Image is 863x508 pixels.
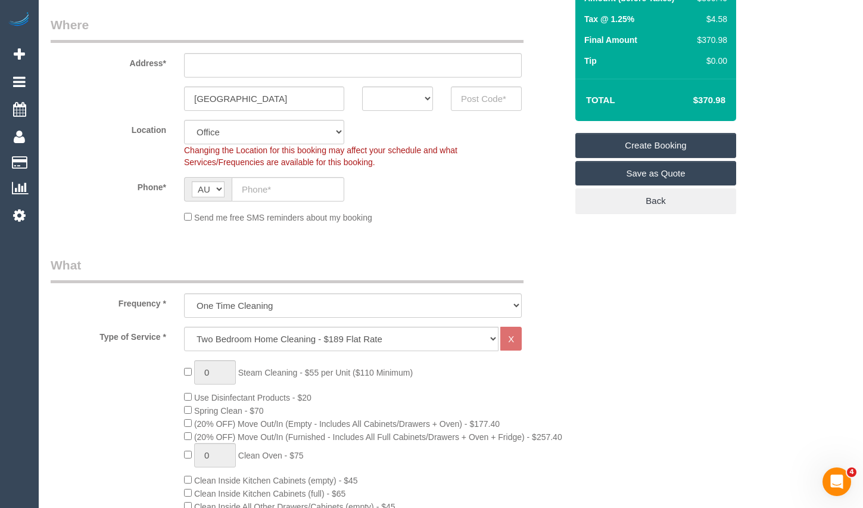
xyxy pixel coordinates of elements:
span: Use Disinfectant Products - $20 [194,393,311,402]
input: Phone* [232,177,344,202]
div: $0.00 [693,55,727,67]
span: Spring Clean - $70 [194,406,264,416]
input: Post Code* [451,86,522,111]
label: Location [42,120,175,136]
span: Changing the Location for this booking may affect your schedule and what Services/Frequencies are... [184,145,457,167]
label: Type of Service * [42,327,175,343]
span: Clean Inside Kitchen Cabinets (empty) - $45 [194,476,358,485]
span: Steam Cleaning - $55 per Unit ($110 Minimum) [238,368,413,377]
label: Address* [42,53,175,69]
iframe: Intercom live chat [823,467,851,496]
span: Clean Oven - $75 [238,451,304,460]
legend: What [51,256,524,283]
a: Back [575,188,736,213]
label: Tax @ 1.25% [584,13,634,25]
span: Clean Inside Kitchen Cabinets (full) - $65 [194,489,345,498]
label: Frequency * [42,293,175,309]
span: (20% OFF) Move Out/In (Furnished - Includes All Full Cabinets/Drawers + Oven + Fridge) - $257.40 [194,432,562,442]
span: 4 [847,467,856,477]
label: Tip [584,55,597,67]
span: Send me free SMS reminders about my booking [194,213,372,222]
a: Save as Quote [575,161,736,186]
label: Final Amount [584,34,637,46]
h4: $370.98 [658,95,725,106]
input: Suburb* [184,86,344,111]
span: (20% OFF) Move Out/In (Empty - Includes All Cabinets/Drawers + Oven) - $177.40 [194,419,500,429]
strong: Total [586,95,615,105]
legend: Where [51,16,524,43]
img: Automaid Logo [7,12,31,29]
label: Phone* [42,177,175,193]
div: $4.58 [693,13,727,25]
a: Create Booking [575,133,736,158]
div: $370.98 [693,34,727,46]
